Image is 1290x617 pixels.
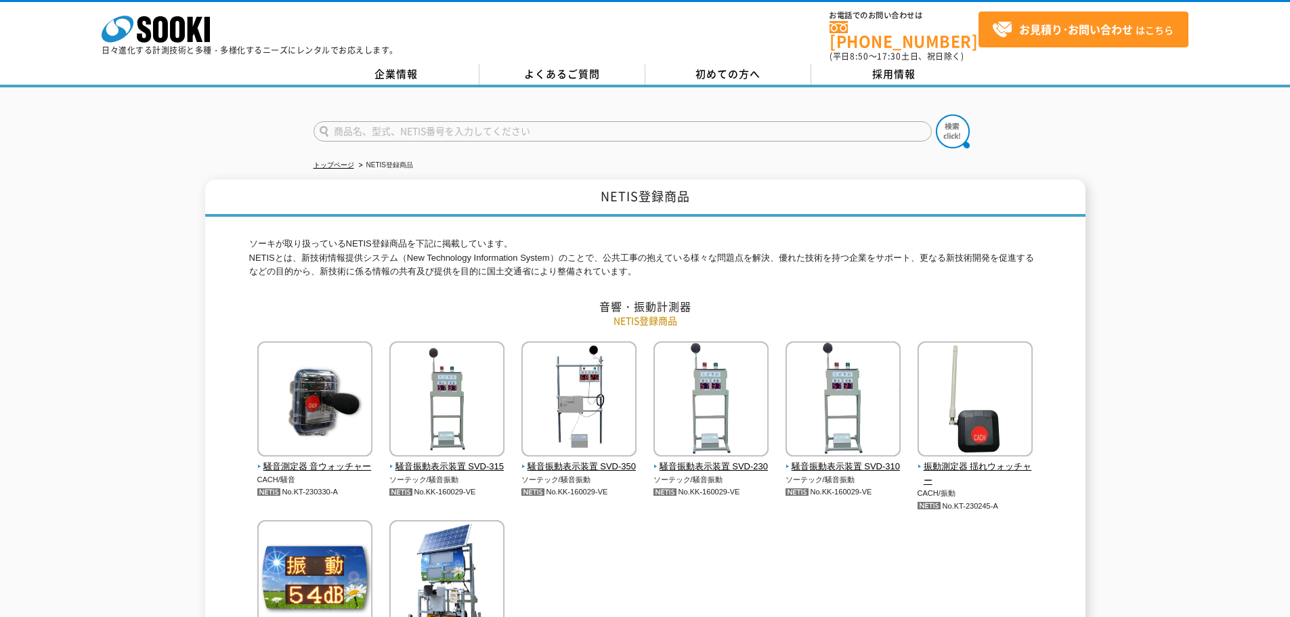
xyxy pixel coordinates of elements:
[257,447,373,474] a: 騒音測定器 音ウォッチャー
[695,66,760,81] span: 初めての方へ
[389,460,505,474] span: 騒音振動表示装置 SVD-315
[205,179,1085,217] h1: NETIS登録商品
[918,460,1033,488] span: 振動測定器 揺れウォッチャー
[521,474,637,486] p: ソーテック/騒音振動
[918,488,1033,499] p: CACH/振動
[389,447,505,474] a: 騒音振動表示装置 SVD-315
[249,299,1041,314] h2: 音響・振動計測器
[521,341,637,460] img: 騒音振動表示装置 SVD-350
[521,460,637,474] span: 騒音振動表示装置 SVD-350
[249,237,1041,279] p: ソーキが取り扱っているNETIS登録商品を下記に掲載しています。 NETISとは、新技術情報提供システム（New Technology Information System）のことで、公共工事の...
[314,121,932,142] input: 商品名、型式、NETIS番号を入力してください
[786,447,901,474] a: 騒音振動表示装置 SVD-310
[653,460,769,474] span: 騒音振動表示装置 SVD-230
[830,12,979,20] span: お電話でのお問い合わせは
[786,485,901,499] p: No.KK-160029-VE
[389,485,505,499] p: No.KK-160029-VE
[786,474,901,486] p: ソーテック/騒音振動
[653,474,769,486] p: ソーテック/騒音振動
[257,485,373,499] p: No.KT-230330-A
[314,161,354,169] a: トップページ
[653,341,769,460] img: 騒音振動表示装置 SVD-230
[811,64,977,85] a: 採用情報
[877,50,901,62] span: 17:30
[979,12,1188,47] a: お見積り･お問い合わせはこちら
[257,474,373,486] p: CACH/騒音
[653,485,769,499] p: No.KK-160029-VE
[249,314,1041,328] p: NETIS登録商品
[786,341,901,460] img: 騒音振動表示装置 SVD-310
[936,114,970,148] img: btn_search.png
[786,460,901,474] span: 騒音振動表示装置 SVD-310
[918,447,1033,488] a: 振動測定器 揺れウォッチャー
[918,499,1033,513] p: No.KT-230245-A
[102,46,398,54] p: 日々進化する計測技術と多種・多様化するニーズにレンタルでお応えします。
[389,341,504,460] img: 騒音振動表示装置 SVD-315
[992,20,1174,40] span: はこちら
[314,64,479,85] a: 企業情報
[356,158,413,173] li: NETIS登録商品
[257,341,372,460] img: 騒音測定器 音ウォッチャー
[257,460,373,474] span: 騒音測定器 音ウォッチャー
[389,474,505,486] p: ソーテック/騒音振動
[479,64,645,85] a: よくあるご質問
[521,485,637,499] p: No.KK-160029-VE
[653,447,769,474] a: 騒音振動表示装置 SVD-230
[521,447,637,474] a: 騒音振動表示装置 SVD-350
[850,50,869,62] span: 8:50
[918,341,1033,460] img: 振動測定器 揺れウォッチャー
[645,64,811,85] a: 初めての方へ
[830,50,964,62] span: (平日 ～ 土日、祝日除く)
[1019,21,1133,37] strong: お見積り･お問い合わせ
[830,21,979,49] a: [PHONE_NUMBER]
